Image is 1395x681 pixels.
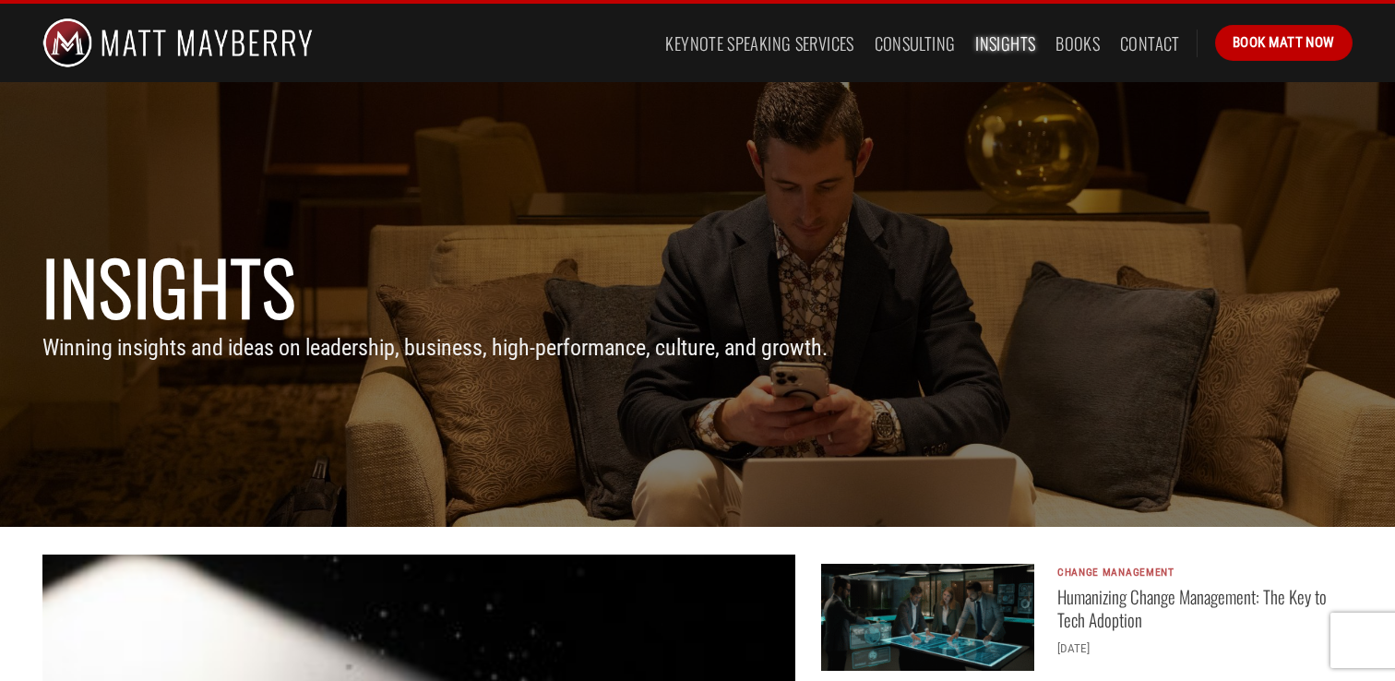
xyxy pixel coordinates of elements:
[875,27,956,60] a: Consulting
[1057,567,1331,579] p: Change Management
[42,330,1353,365] p: Winning insights and ideas on leadership, business, high-performance, culture, and growth.
[665,27,853,60] a: Keynote Speaking Services
[1057,639,1331,658] div: [DATE]
[42,233,297,340] strong: Insights
[1055,27,1100,60] a: Books
[1120,27,1180,60] a: Contact
[1057,586,1331,632] a: Humanizing Change Management: The Key to Tech Adoption
[821,564,1034,671] img: tech adoption
[42,4,313,82] img: Matt Mayberry
[1233,31,1335,54] span: Book Matt Now
[975,27,1035,60] a: Insights
[1215,25,1353,60] a: Book Matt Now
